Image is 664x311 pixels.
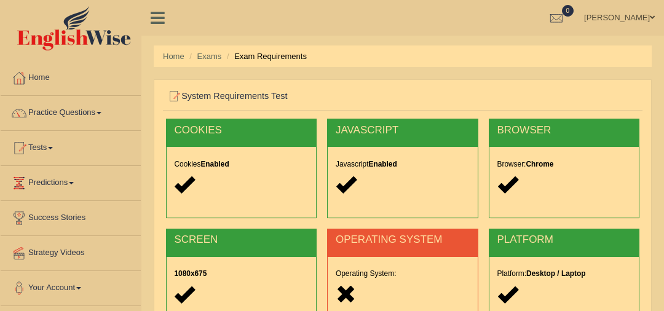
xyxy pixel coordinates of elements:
[1,201,141,232] a: Success Stories
[336,270,470,278] h5: Operating System:
[174,269,207,278] strong: 1080x675
[166,89,460,104] h2: System Requirements Test
[1,271,141,302] a: Your Account
[1,96,141,127] a: Practice Questions
[369,160,397,168] strong: Enabled
[497,160,631,168] h5: Browser:
[197,52,222,61] a: Exams
[497,234,631,246] h2: PLATFORM
[526,269,585,278] strong: Desktop / Laptop
[1,166,141,197] a: Predictions
[174,160,308,168] h5: Cookies
[336,160,470,168] h5: Javascript
[497,125,631,136] h2: BROWSER
[1,61,141,92] a: Home
[336,234,470,246] h2: OPERATING SYSTEM
[562,5,574,17] span: 0
[1,236,141,267] a: Strategy Videos
[336,125,470,136] h2: JAVASCRIPT
[1,131,141,162] a: Tests
[174,234,308,246] h2: SCREEN
[224,50,307,62] li: Exam Requirements
[163,52,184,61] a: Home
[497,270,631,278] h5: Platform:
[200,160,229,168] strong: Enabled
[526,160,553,168] strong: Chrome
[174,125,308,136] h2: COOKIES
